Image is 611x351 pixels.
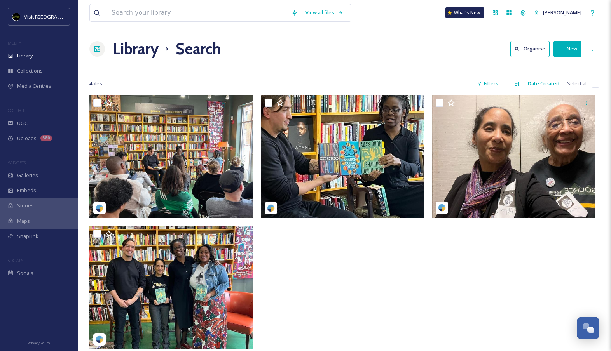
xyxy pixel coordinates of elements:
[17,52,33,59] span: Library
[12,13,20,21] img: VISIT%20DETROIT%20LOGO%20-%20BLACK%20BACKGROUND.png
[553,41,581,57] button: New
[28,341,50,346] span: Privacy Policy
[89,95,253,218] img: sourcebooksellers_09052024_1627906.jpg
[17,82,51,90] span: Media Centres
[40,135,52,141] div: 380
[8,160,26,165] span: WIDGETS
[438,204,446,212] img: snapsea-logo.png
[108,4,288,21] input: Search your library
[524,76,563,91] div: Date Created
[17,67,43,75] span: Collections
[17,187,36,194] span: Embeds
[17,135,37,142] span: Uploads
[113,37,159,61] a: Library
[17,172,38,179] span: Galleries
[17,269,33,277] span: Socials
[89,80,102,87] span: 4 file s
[17,233,38,240] span: SnapLink
[17,202,34,209] span: Stories
[445,7,484,18] a: What's New
[510,41,553,57] a: Organise
[89,226,253,349] img: sourcebooksellers_09052024_1627906.jpg
[96,335,103,343] img: snapsea-logo.png
[543,9,581,16] span: [PERSON_NAME]
[577,317,599,339] button: Open Chat
[17,120,28,127] span: UGC
[8,108,24,113] span: COLLECT
[96,204,103,212] img: snapsea-logo.png
[267,204,275,212] img: snapsea-logo.png
[530,5,585,20] a: [PERSON_NAME]
[473,76,502,91] div: Filters
[567,80,588,87] span: Select all
[432,95,595,218] img: sourcebooksellers_09052024_1627906.jpg
[17,217,30,225] span: Maps
[28,338,50,347] a: Privacy Policy
[176,37,221,61] h1: Search
[8,257,23,263] span: SOCIALS
[261,95,424,218] img: sourcebooksellers_09052024_1627906.jpg
[510,41,550,57] button: Organise
[8,40,21,46] span: MEDIA
[24,13,84,20] span: Visit [GEOGRAPHIC_DATA]
[302,5,347,20] a: View all files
